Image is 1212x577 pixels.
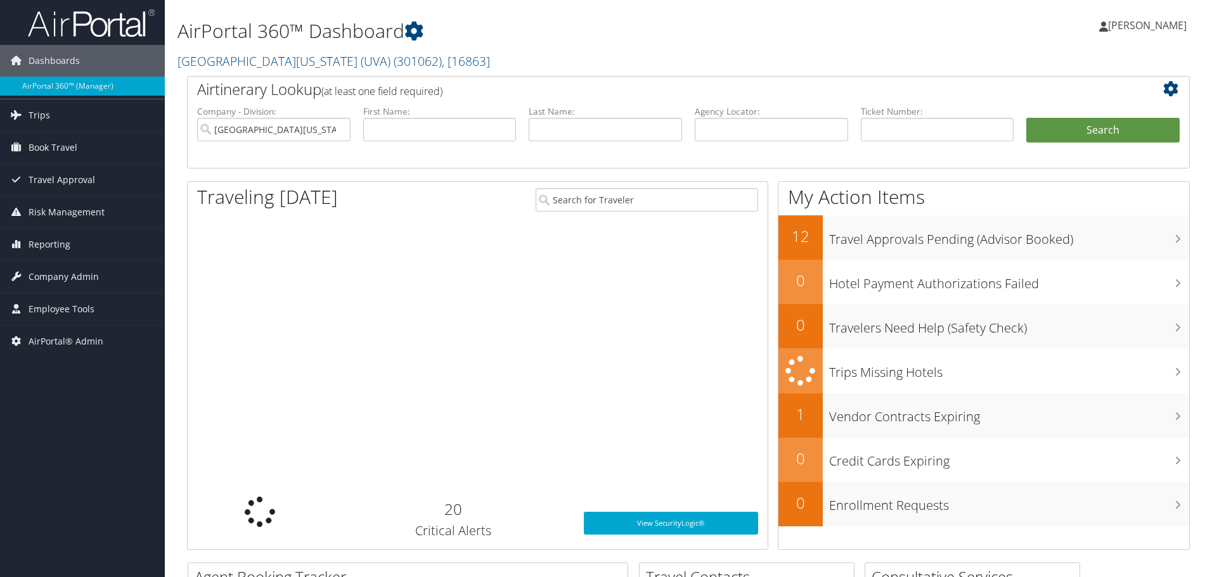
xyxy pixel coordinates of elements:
h3: Travel Approvals Pending (Advisor Booked) [829,224,1189,248]
span: Company Admin [29,261,99,293]
label: Company - Division: [197,105,351,118]
h2: Airtinerary Lookup [197,79,1096,100]
span: Travel Approval [29,164,95,196]
h1: My Action Items [778,184,1189,210]
span: AirPortal® Admin [29,326,103,357]
button: Search [1026,118,1180,143]
input: Search for Traveler [536,188,758,212]
h3: Trips Missing Hotels [829,357,1189,381]
a: View SecurityLogic® [584,512,758,535]
span: [PERSON_NAME] [1108,18,1187,32]
label: Agency Locator: [695,105,848,118]
span: Dashboards [29,45,80,77]
label: First Name: [363,105,517,118]
span: , [ 16863 ] [442,53,490,70]
h3: Hotel Payment Authorizations Failed [829,269,1189,293]
h2: 0 [778,448,823,469]
h3: Critical Alerts [342,522,565,540]
a: 0Travelers Need Help (Safety Check) [778,304,1189,348]
h2: 1 [778,403,823,425]
a: 0Enrollment Requests [778,482,1189,526]
h2: 20 [342,498,565,520]
span: Risk Management [29,196,105,228]
h2: 0 [778,270,823,291]
a: 0Credit Cards Expiring [778,438,1189,482]
label: Ticket Number: [861,105,1014,118]
h3: Travelers Need Help (Safety Check) [829,313,1189,337]
h2: 0 [778,314,823,336]
h2: 12 [778,225,823,247]
h3: Enrollment Requests [829,490,1189,514]
h1: Traveling [DATE] [197,184,338,210]
h1: AirPortal 360™ Dashboard [177,18,859,44]
a: [PERSON_NAME] [1099,6,1199,44]
span: Employee Tools [29,293,94,325]
span: (at least one field required) [321,84,442,98]
a: Trips Missing Hotels [778,348,1189,393]
h3: Credit Cards Expiring [829,446,1189,470]
a: 12Travel Approvals Pending (Advisor Booked) [778,215,1189,260]
a: 1Vendor Contracts Expiring [778,393,1189,438]
span: Book Travel [29,132,77,163]
a: [GEOGRAPHIC_DATA][US_STATE] (UVA) [177,53,490,70]
label: Last Name: [529,105,682,118]
span: Trips [29,99,50,131]
h2: 0 [778,492,823,514]
a: 0Hotel Payment Authorizations Failed [778,260,1189,304]
img: airportal-logo.png [28,8,155,38]
h3: Vendor Contracts Expiring [829,402,1189,426]
span: ( 301062 ) [394,53,442,70]
span: Reporting [29,229,70,260]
